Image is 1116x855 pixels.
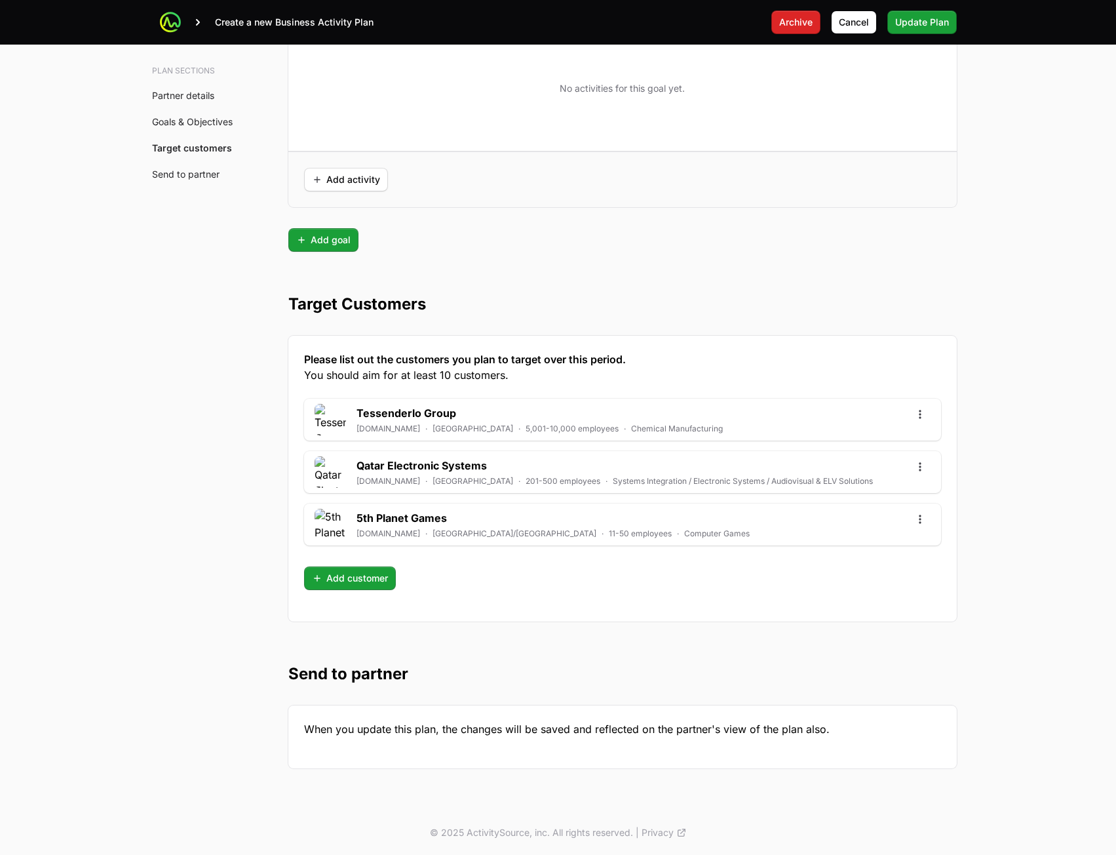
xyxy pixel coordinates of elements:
button: Open options [910,456,931,477]
span: Add customer [312,570,388,586]
button: Open options [910,509,931,530]
p: Systems Integration / Electronic Systems / Audiovisual & ELV Solutions [613,476,873,487]
p: Create a new Business Activity Plan [215,16,374,29]
h2: Qatar Electronic Systems [356,458,873,473]
span: Add goal [296,232,351,248]
h2: 5th Planet Games [356,510,750,526]
a: Send to partner [152,169,220,180]
p: [GEOGRAPHIC_DATA]/[GEOGRAPHIC_DATA] [433,528,596,539]
p: Chemical Manufacturing [631,424,723,434]
button: Archive [771,10,820,34]
a: [DOMAIN_NAME] [356,424,420,434]
p: [GEOGRAPHIC_DATA] [433,476,513,487]
span: · [677,528,679,539]
span: Update Plan [895,14,949,30]
button: Add customer [304,567,396,590]
span: · [518,424,520,434]
p: 5,001-10,000 employees [526,424,619,434]
button: Update Plan [887,10,957,34]
span: You should aim for at least 10 customers. [304,367,941,383]
p: [GEOGRAPHIC_DATA] [433,424,513,434]
img: Tessenderlo Group [315,404,346,435]
p: 201-500 employees [526,476,600,487]
h2: Tessenderlo Group [356,405,723,421]
span: · [425,528,427,539]
p: Computer Games [684,528,750,539]
span: · [518,476,520,487]
a: Privacy [642,826,687,839]
span: Archive [779,14,813,30]
span: · [425,476,427,487]
a: Target customers [152,142,232,153]
p: © 2025 ActivitySource, inc. All rights reserved. [430,826,633,839]
h3: Please list out the customers you plan to target over this period. [304,351,941,383]
span: · [602,528,604,539]
h2: Target Customers [288,294,957,315]
span: Add activity [312,172,380,188]
p: When you update this plan, the changes will be saved and reflected on the partner's view of the p... [304,721,941,737]
h2: Send to partner [288,664,957,685]
p: 11-50 employees [609,528,672,539]
button: Cancel [831,10,877,34]
button: Add goal [288,228,358,252]
a: [DOMAIN_NAME] [356,476,420,487]
span: · [425,424,427,434]
img: Qatar Electronic Systems [315,456,346,488]
h3: Plan sections [152,66,241,76]
span: Cancel [839,14,869,30]
p: No activities for this goal yet. [560,82,685,95]
img: ActivitySource [160,12,181,33]
img: 5th Planet Games [315,509,346,540]
a: Goals & Objectives [152,116,233,127]
span: | [636,826,639,839]
button: Add activity [304,168,388,191]
a: [DOMAIN_NAME] [356,528,420,539]
span: · [606,476,607,487]
button: Open options [910,404,931,425]
a: Partner details [152,90,214,101]
span: · [624,424,626,434]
